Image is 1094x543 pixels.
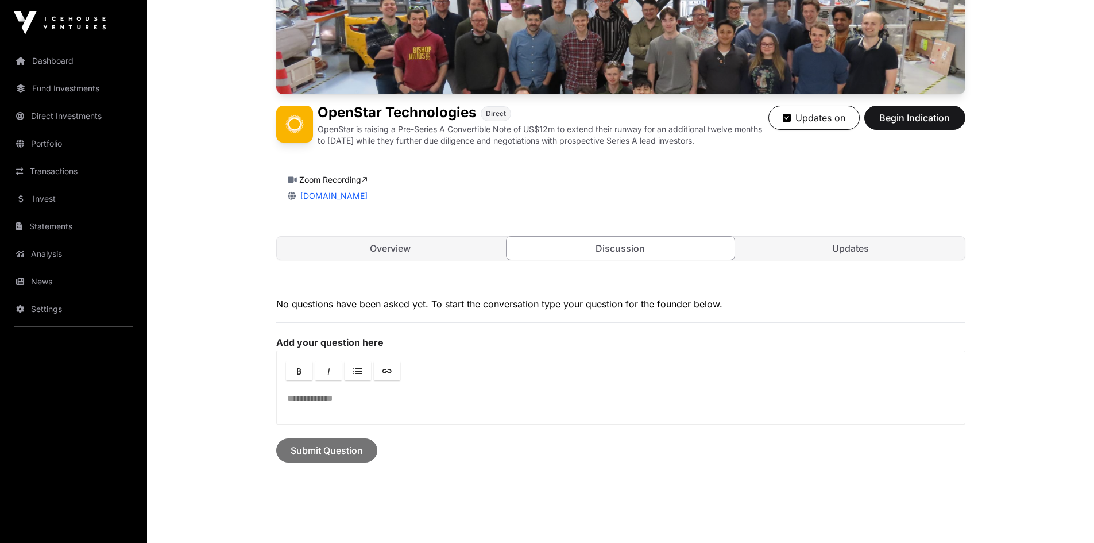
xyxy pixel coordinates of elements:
[486,109,506,118] span: Direct
[9,241,138,267] a: Analysis
[9,159,138,184] a: Transactions
[276,297,965,311] p: No questions have been asked yet. To start the conversation type your question for the founder be...
[9,269,138,294] a: News
[737,237,965,260] a: Updates
[296,191,368,201] a: [DOMAIN_NAME]
[345,361,371,380] a: Lists
[318,106,476,121] h1: OpenStar Technologies
[1037,488,1094,543] iframe: Chat Widget
[9,76,138,101] a: Fund Investments
[864,117,965,129] a: Begin Indication
[9,186,138,211] a: Invest
[277,237,505,260] a: Overview
[506,236,735,260] a: Discussion
[9,214,138,239] a: Statements
[276,106,313,143] img: OpenStar Technologies
[879,111,951,125] span: Begin Indication
[9,131,138,156] a: Portfolio
[768,106,860,130] button: Updates on
[14,11,106,34] img: Icehouse Ventures Logo
[318,124,768,147] p: OpenStar is raising a Pre-Series A Convertible Note of US$12m to extend their runway for an addit...
[299,175,368,184] a: Zoom Recording
[286,361,312,380] a: Bold
[374,361,400,380] a: Link
[277,237,965,260] nav: Tabs
[276,337,965,348] label: Add your question here
[315,361,342,380] a: Italic
[9,48,138,74] a: Dashboard
[9,103,138,129] a: Direct Investments
[864,106,965,130] button: Begin Indication
[9,296,138,322] a: Settings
